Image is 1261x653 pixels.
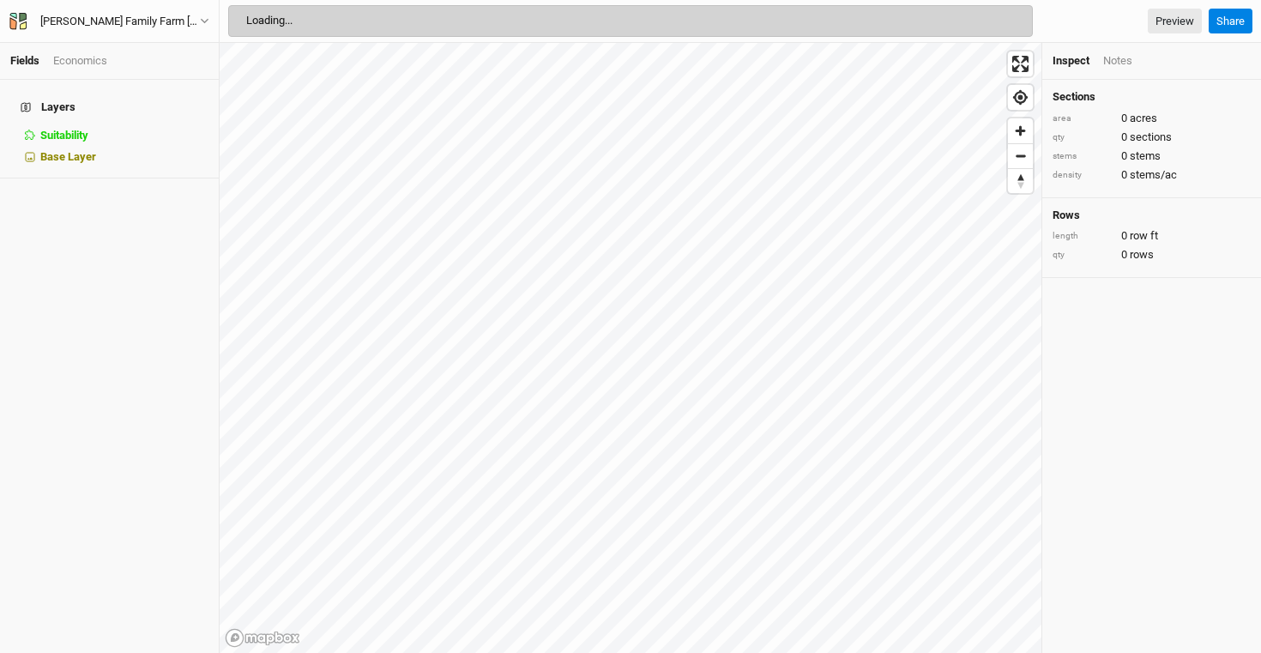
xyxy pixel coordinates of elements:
[1053,167,1251,183] div: 0
[40,13,200,30] div: [PERSON_NAME] Family Farm [PERSON_NAME] GPS Befco & Drill (ACTIVE)
[1053,169,1113,182] div: density
[40,129,208,142] div: Suitability
[1130,111,1157,126] span: acres
[1209,9,1252,34] button: Share
[220,43,1041,653] canvas: Map
[1130,228,1158,244] span: row ft
[1130,167,1177,183] span: stems/ac
[40,13,200,30] div: Rudolph Family Farm Bob GPS Befco & Drill (ACTIVE)
[1130,130,1172,145] span: sections
[1008,144,1033,168] span: Zoom out
[1053,249,1113,262] div: qty
[1130,148,1161,164] span: stems
[1053,228,1251,244] div: 0
[246,14,293,27] span: Loading...
[1103,53,1132,69] div: Notes
[1008,143,1033,168] button: Zoom out
[9,12,210,31] button: [PERSON_NAME] Family Farm [PERSON_NAME] GPS Befco & Drill (ACTIVE)
[225,628,300,648] a: Mapbox logo
[1008,168,1033,193] button: Reset bearing to north
[1008,118,1033,143] button: Zoom in
[1148,9,1202,34] a: Preview
[10,90,208,124] h4: Layers
[1053,90,1251,104] h4: Sections
[1053,130,1251,145] div: 0
[1053,53,1089,69] div: Inspect
[1053,111,1251,126] div: 0
[1053,112,1113,125] div: area
[40,150,208,164] div: Base Layer
[1053,230,1113,243] div: length
[1008,169,1033,193] span: Reset bearing to north
[1053,131,1113,144] div: qty
[1053,150,1113,163] div: stems
[10,54,39,67] a: Fields
[53,53,107,69] div: Economics
[1053,148,1251,164] div: 0
[1008,51,1033,76] button: Enter fullscreen
[1130,247,1154,263] span: rows
[40,129,88,142] span: Suitability
[1008,85,1033,110] button: Find my location
[40,150,96,163] span: Base Layer
[1053,247,1251,263] div: 0
[1053,209,1251,222] h4: Rows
